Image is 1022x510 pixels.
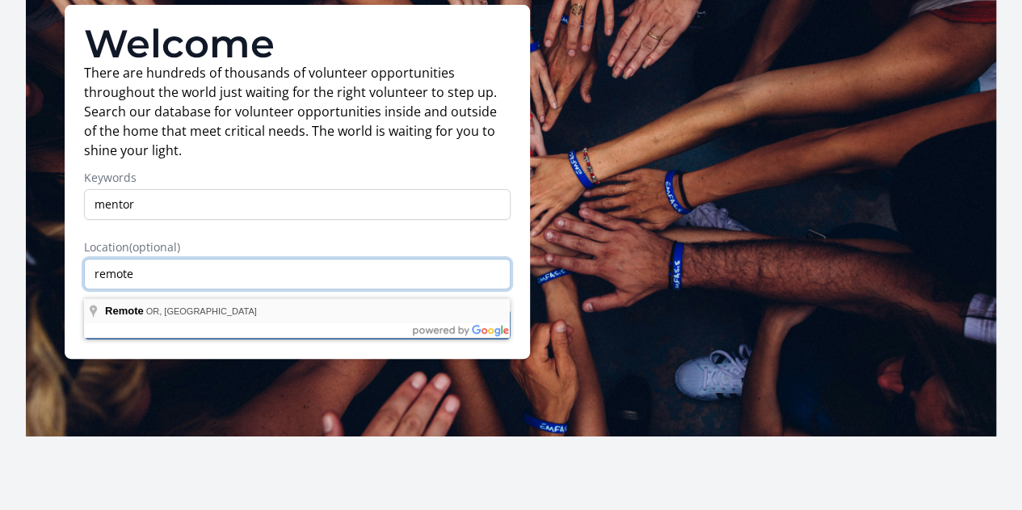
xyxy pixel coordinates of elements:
[146,306,257,316] span: OR, [GEOGRAPHIC_DATA]
[84,239,511,255] label: Location
[84,63,511,160] p: There are hundreds of thousands of volunteer opportunities throughout the world just waiting for ...
[129,239,180,255] span: (optional)
[84,24,511,63] h1: Welcome
[105,305,144,317] span: Remote
[84,259,511,289] input: Enter a location
[84,170,511,186] label: Keywords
